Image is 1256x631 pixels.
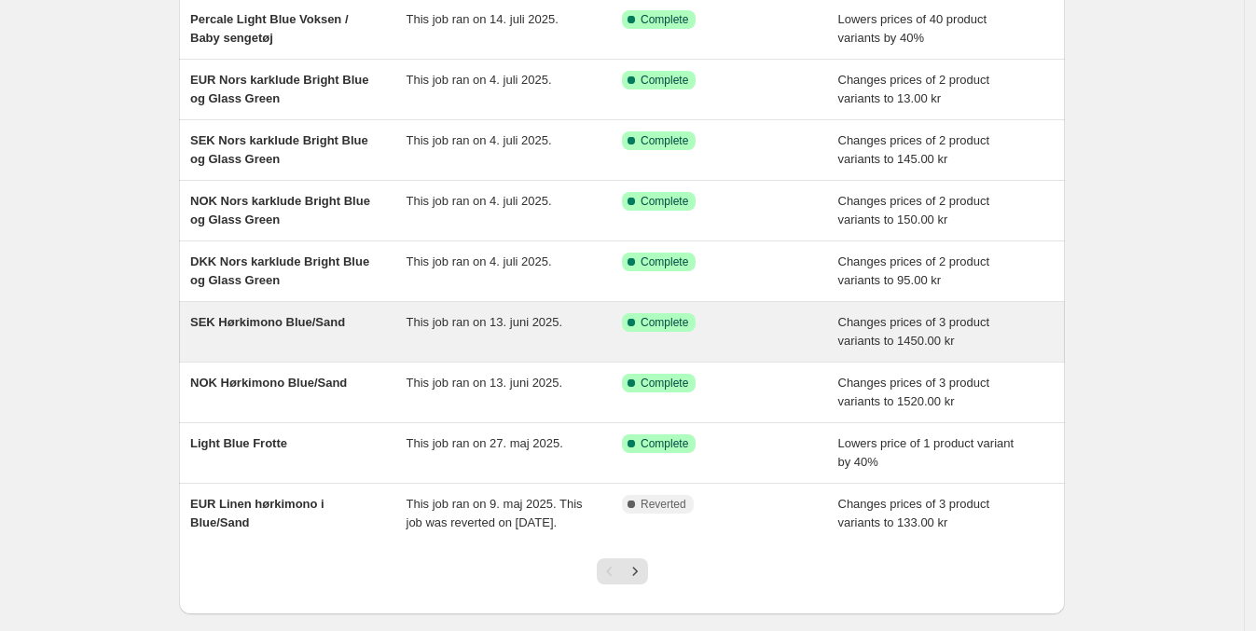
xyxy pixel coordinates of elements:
[190,73,368,105] span: EUR Nors karklude Bright Blue og Glass Green
[190,12,349,45] span: Percale Light Blue Voksen / Baby sengetøj
[407,73,552,87] span: This job ran on 4. juli 2025.
[838,254,990,287] span: Changes prices of 2 product variants to 95.00 kr
[641,376,688,391] span: Complete
[407,436,563,450] span: This job ran on 27. maj 2025.
[838,133,990,166] span: Changes prices of 2 product variants to 145.00 kr
[838,497,990,529] span: Changes prices of 3 product variants to 133.00 kr
[838,436,1014,469] span: Lowers price of 1 product variant by 40%
[190,315,345,329] span: SEK Hørkimono Blue/Sand
[838,194,990,226] span: Changes prices of 2 product variants to 150.00 kr
[407,376,563,390] span: This job ran on 13. juni 2025.
[838,315,990,348] span: Changes prices of 3 product variants to 1450.00 kr
[641,194,688,209] span: Complete
[838,73,990,105] span: Changes prices of 2 product variants to 13.00 kr
[641,133,688,148] span: Complete
[407,133,552,147] span: This job ran on 4. juli 2025.
[641,497,686,512] span: Reverted
[190,194,370,226] span: NOK Nors karklude Bright Blue og Glass Green
[407,497,583,529] span: This job ran on 9. maj 2025. This job was reverted on [DATE].
[597,558,648,584] nav: Pagination
[407,254,552,268] span: This job ran on 4. juli 2025.
[407,12,559,26] span: This job ran on 14. juli 2025.
[190,376,347,390] span: NOK Hørkimono Blue/Sand
[407,194,552,208] span: This job ran on 4. juli 2025.
[641,12,688,27] span: Complete
[190,497,324,529] span: EUR Linen hørkimono i Blue/Sand
[641,73,688,88] span: Complete
[622,558,648,584] button: Next
[641,436,688,451] span: Complete
[641,254,688,269] span: Complete
[838,376,990,408] span: Changes prices of 3 product variants to 1520.00 kr
[407,315,563,329] span: This job ran on 13. juni 2025.
[190,133,368,166] span: SEK Nors karklude Bright Blue og Glass Green
[641,315,688,330] span: Complete
[190,254,369,287] span: DKK Nors karklude Bright Blue og Glass Green
[838,12,987,45] span: Lowers prices of 40 product variants by 40%
[190,436,287,450] span: Light Blue Frotte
